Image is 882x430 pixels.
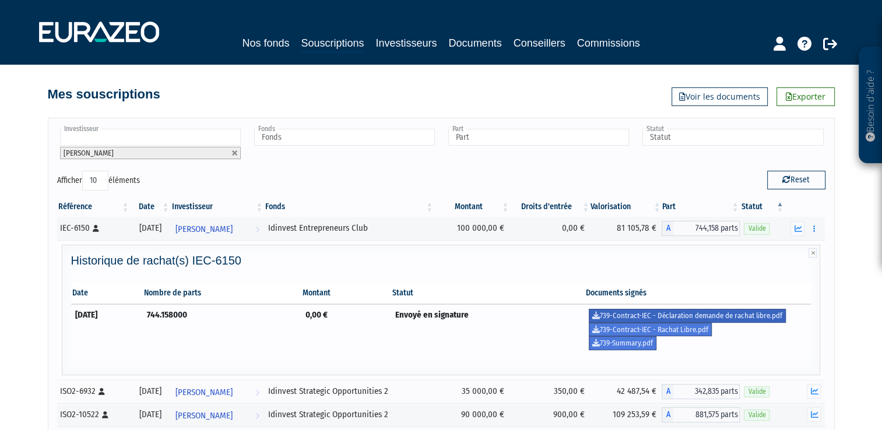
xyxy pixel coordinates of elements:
[510,217,591,240] td: 0,00 €
[135,408,167,421] div: [DATE]
[591,217,662,240] td: 81 105,78 €
[57,171,140,191] label: Afficher éléments
[744,386,769,397] span: Valide
[589,336,656,350] a: 739-Summary.pdf
[301,35,364,53] a: Souscriptions
[255,405,259,427] i: Voir l'investisseur
[585,283,811,304] th: Documents signés
[591,403,662,427] td: 109 253,59 €
[60,385,126,397] div: ISO2-6932
[71,283,143,304] th: Date
[589,309,786,323] a: 739-Contract-IEC - Déclaration demande de rachat libre.pdf
[662,384,673,399] span: A
[102,411,108,418] i: [Français] Personne physique
[434,217,510,240] td: 100 000,00 €
[744,410,769,421] span: Valide
[143,304,301,354] td: 744.158000
[510,197,591,217] th: Droits d'entrée: activer pour trier la colonne par ordre croissant
[767,171,825,189] button: Reset
[135,222,167,234] div: [DATE]
[171,403,265,427] a: [PERSON_NAME]
[131,197,171,217] th: Date: activer pour trier la colonne par ordre croissant
[39,22,159,43] img: 1732889491-logotype_eurazeo_blanc_rvb.png
[510,403,591,427] td: 900,00 €
[268,408,430,421] div: Idinvest Strategic Opportunities 2
[99,388,105,395] i: [Français] Personne physique
[57,197,131,217] th: Référence : activer pour trier la colonne par ordre croissant
[301,304,391,354] td: 0,00 €
[171,380,265,403] a: [PERSON_NAME]
[662,407,673,422] span: A
[60,222,126,234] div: IEC-6150
[662,221,740,236] div: A - Idinvest Entrepreneurs Club
[673,407,740,422] span: 881,575 parts
[673,384,740,399] span: 342,835 parts
[449,35,502,51] a: Documents
[662,221,673,236] span: A
[776,87,835,106] a: Exporter
[255,218,259,240] i: Voir l'investisseur
[175,405,233,427] span: [PERSON_NAME]
[268,222,430,234] div: Idinvest Entrepreneurs Club
[82,171,108,191] select: Afficheréléments
[673,221,740,236] span: 744,158 parts
[740,197,785,217] th: Statut : activer pour trier la colonne par ordre d&eacute;croissant
[744,223,769,234] span: Valide
[301,283,391,304] th: Montant
[64,149,114,157] span: [PERSON_NAME]
[434,380,510,403] td: 35 000,00 €
[71,304,143,354] td: [DATE]
[175,382,233,403] span: [PERSON_NAME]
[255,382,259,403] i: Voir l'investisseur
[171,197,265,217] th: Investisseur: activer pour trier la colonne par ordre croissant
[60,408,126,421] div: ISO2-10522
[71,254,811,267] h4: Historique de rachat(s) IEC-6150
[672,87,768,106] a: Voir les documents
[93,225,99,232] i: [Français] Personne physique
[434,403,510,427] td: 90 000,00 €
[577,35,640,51] a: Commissions
[268,385,430,397] div: Idinvest Strategic Opportunities 2
[391,304,585,354] td: Envoyé en signature
[591,380,662,403] td: 42 487,54 €
[375,35,437,51] a: Investisseurs
[662,407,740,422] div: A - Idinvest Strategic Opportunities 2
[662,197,740,217] th: Part: activer pour trier la colonne par ordre croissant
[864,53,877,158] p: Besoin d'aide ?
[391,283,585,304] th: Statut
[434,197,510,217] th: Montant: activer pour trier la colonne par ordre croissant
[48,87,160,101] h4: Mes souscriptions
[662,384,740,399] div: A - Idinvest Strategic Opportunities 2
[591,197,662,217] th: Valorisation: activer pour trier la colonne par ordre croissant
[171,217,265,240] a: [PERSON_NAME]
[143,283,301,304] th: Nombre de parts
[589,323,712,337] a: 739-Contract-IEC - Rachat Libre.pdf
[135,385,167,397] div: [DATE]
[242,35,289,51] a: Nos fonds
[510,380,591,403] td: 350,00 €
[514,35,565,51] a: Conseillers
[264,197,434,217] th: Fonds: activer pour trier la colonne par ordre croissant
[175,218,233,240] span: [PERSON_NAME]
